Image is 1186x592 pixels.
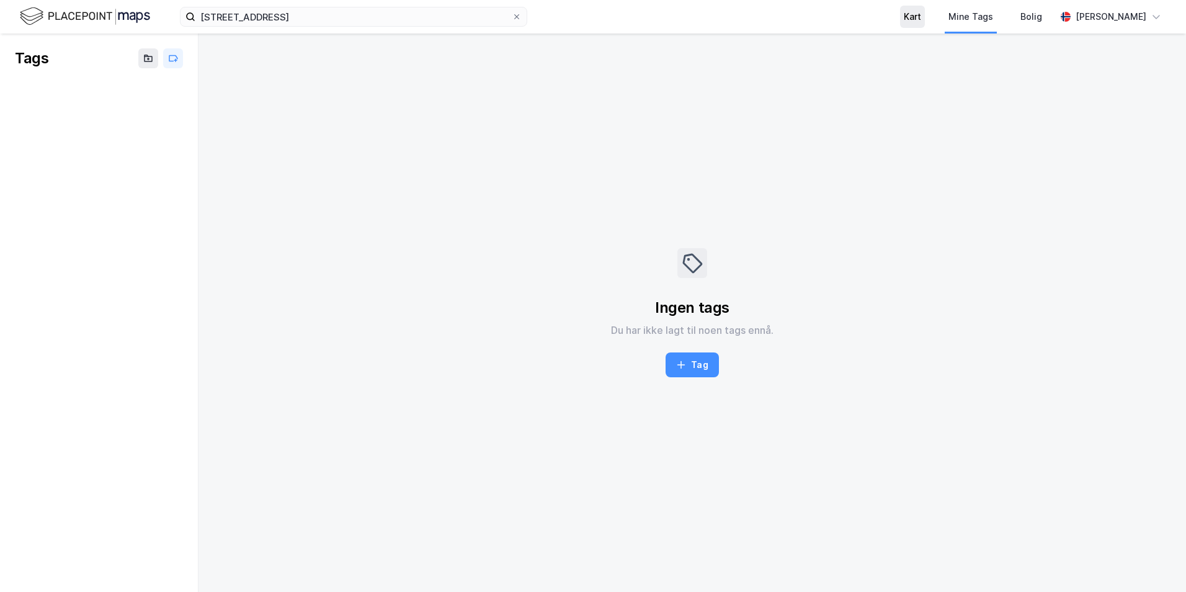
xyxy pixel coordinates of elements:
iframe: Chat Widget [1124,532,1186,592]
input: Søk på adresse, matrikkel, gårdeiere, leietakere eller personer [195,7,512,26]
div: Kart [904,9,921,24]
div: Du har ikke lagt til noen tags ennå. [611,323,774,338]
div: Tags [15,48,48,68]
img: logo.f888ab2527a4732fd821a326f86c7f29.svg [20,6,150,27]
div: Mine Tags [948,9,993,24]
div: Kontrollprogram for chat [1124,532,1186,592]
div: Ingen tags [655,298,729,318]
div: Bolig [1020,9,1042,24]
button: Tag [666,352,718,377]
div: [PERSON_NAME] [1076,9,1146,24]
